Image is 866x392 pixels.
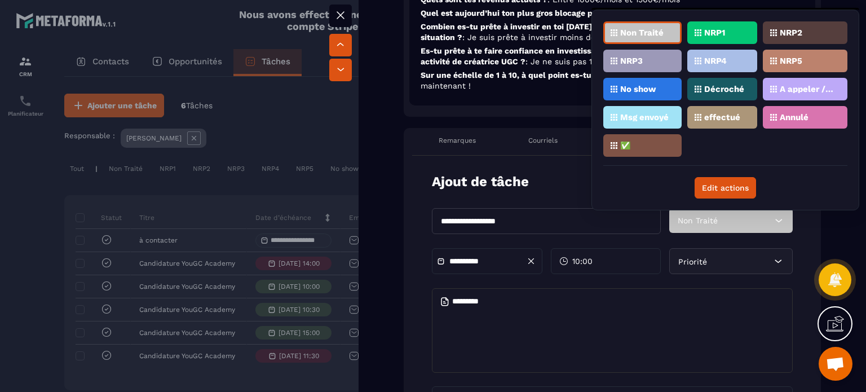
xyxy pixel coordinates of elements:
[780,57,802,65] p: NRP5
[819,347,852,381] a: Ouvrir le chat
[780,113,808,121] p: Annulé
[620,142,631,149] p: ✅
[620,85,656,93] p: No show
[678,216,718,225] span: Non Traité
[439,136,476,145] p: Remarques
[620,113,669,121] p: Msg envoyé
[421,46,804,67] p: Es-tu prête à te faire confiance en investissant de ton temps et de l'argent pour développer ton ...
[695,177,756,199] button: Edit actions
[780,85,834,93] p: A appeler / A rappeler
[462,33,621,42] span: : Je suis prête à investir moins de 300 €
[572,256,593,267] span: 10:00
[620,29,664,37] p: Non Traité
[704,29,725,37] p: NRP1
[421,70,804,91] p: Sur une échelle de 1 à 10, à quel point es-tu motivée ?
[528,136,558,145] p: Courriels
[525,57,651,66] span: : Je ne suis pas 100% certaine...
[421,8,804,19] p: Quel est aujourd’hui ton plus gros blocage pour te lancer ?
[704,85,744,93] p: Décroché
[678,257,707,266] span: Priorité
[780,29,802,37] p: NRP2
[704,57,727,65] p: NRP4
[421,21,804,43] p: Combien es-tu prête à investir en toi [DATE] pour atteindre tes objectifs et transformer ta situa...
[620,57,643,65] p: NRP3
[704,113,740,121] p: effectué
[432,173,529,191] p: Ajout de tâche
